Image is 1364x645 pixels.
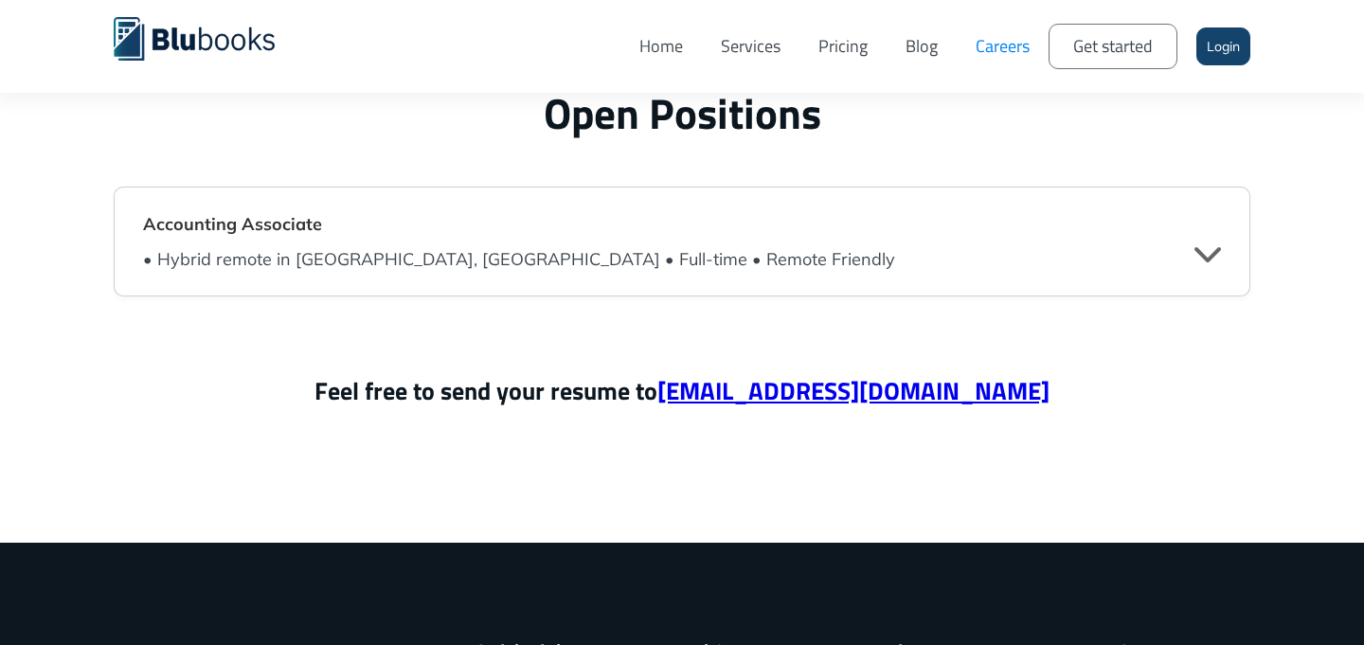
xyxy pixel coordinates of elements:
[114,372,1250,410] p: Feel free to send your resume to
[657,372,1050,409] a: [EMAIL_ADDRESS][DOMAIN_NAME]
[702,14,799,79] a: Services
[1196,27,1250,65] a: Login
[143,213,322,235] strong: Accounting Associate
[114,87,1250,139] h2: Open Positions
[114,14,303,61] a: home
[1049,24,1177,69] a: Get started
[887,14,957,79] a: Blog
[143,246,895,273] div: • Hybrid remote in [GEOGRAPHIC_DATA], [GEOGRAPHIC_DATA] • Full-time • Remote Friendly
[957,14,1049,79] a: Careers
[1194,239,1221,267] div: 
[799,14,887,79] a: Pricing
[620,14,702,79] a: Home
